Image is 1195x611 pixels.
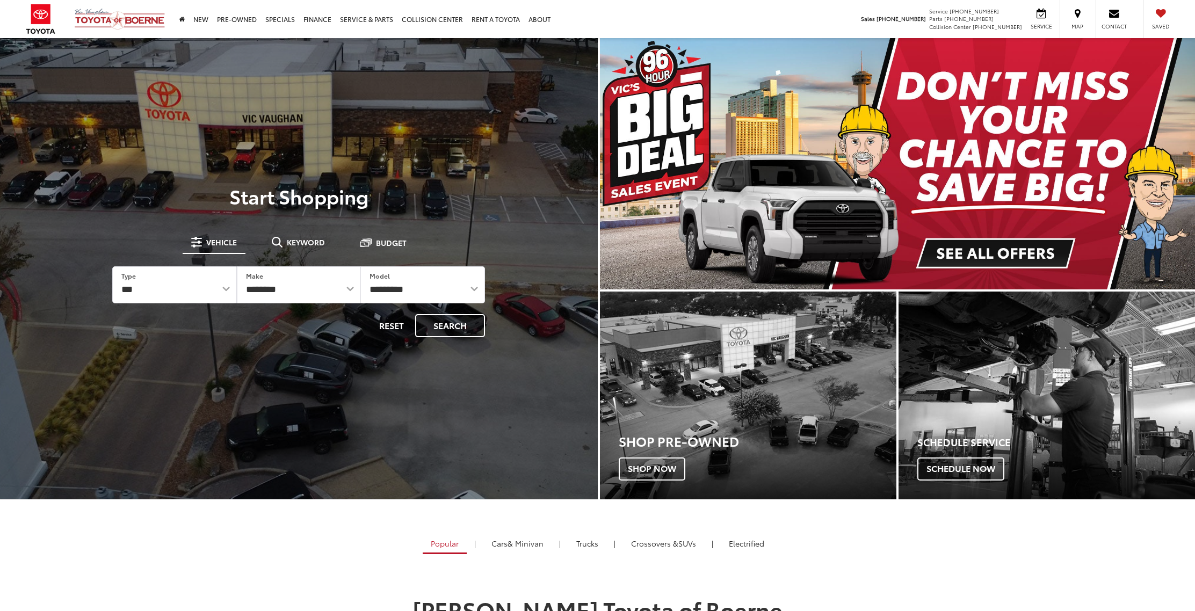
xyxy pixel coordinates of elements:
li: | [472,538,479,549]
span: [PHONE_NUMBER] [877,14,926,23]
span: Sales [861,14,875,23]
span: [PHONE_NUMBER] [950,7,999,15]
span: Contact [1102,23,1127,30]
span: Map [1066,23,1089,30]
span: [PHONE_NUMBER] [973,23,1022,31]
a: SUVs [623,534,704,552]
img: Vic Vaughan Toyota of Boerne [74,8,165,30]
p: Start Shopping [45,185,553,207]
span: Service [1029,23,1053,30]
div: Toyota [600,292,896,499]
h3: Shop Pre-Owned [619,434,896,448]
span: Schedule Now [917,457,1004,480]
span: Vehicle [206,238,237,246]
label: Make [246,271,263,280]
span: Parts [929,14,943,23]
span: Keyword [287,238,325,246]
span: Budget [376,239,407,246]
a: Popular [423,534,467,554]
a: Shop Pre-Owned Shop Now [600,292,896,499]
span: [PHONE_NUMBER] [944,14,994,23]
label: Type [121,271,136,280]
span: Crossovers & [631,538,678,549]
a: Electrified [721,534,772,552]
li: | [556,538,563,549]
a: Schedule Service Schedule Now [899,292,1195,499]
h4: Schedule Service [917,437,1195,448]
span: & Minivan [508,538,544,549]
a: Trucks [568,534,606,552]
button: Search [415,314,485,337]
span: Service [929,7,948,15]
a: Cars [483,534,552,552]
span: Saved [1149,23,1172,30]
li: | [709,538,716,549]
span: Shop Now [619,457,685,480]
span: Collision Center [929,23,971,31]
li: | [611,538,618,549]
div: Toyota [899,292,1195,499]
button: Reset [370,314,413,337]
label: Model [370,271,390,280]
